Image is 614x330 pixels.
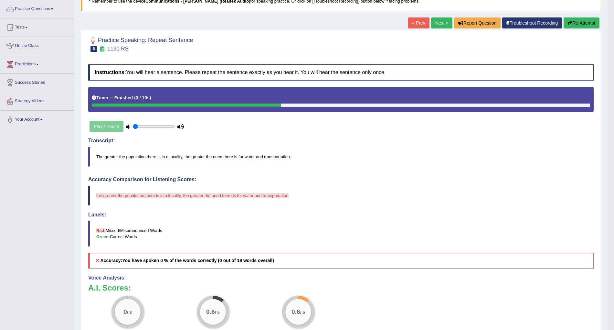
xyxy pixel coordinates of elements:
[88,212,594,218] h4: Labels:
[88,221,594,247] blockquote: Missed/Mispronounced Words Correct Words
[206,308,215,315] big: 0.6
[88,253,594,268] h5: Accuracy:
[96,234,110,239] b: Green:
[88,275,594,281] h4: Voice Analysis:
[431,17,452,28] a: Next »
[150,95,151,100] b: )
[0,92,74,108] a: Strategy Videos
[96,193,289,198] span: the greater the population there is in a locality, the greater the need there is for water and tr...
[95,70,126,75] b: Instructions:
[134,95,136,100] b: (
[88,36,193,52] h2: Practice Speaking: Repeat Sentence
[88,147,594,167] blockquote: The greater the population there is in a locality, the greater the need there is for water and tr...
[564,17,599,28] button: Re-Attempt
[408,17,429,28] a: « Prev
[0,18,74,35] a: Tests
[136,95,150,100] b: 3 / 10s
[0,111,74,127] a: Your Account
[92,95,151,100] h5: Timer —
[88,64,594,81] h4: You will hear a sentence. Please repeat the sentence exactly as you hear it. You will hear the se...
[88,138,594,144] h4: Transcript:
[114,95,133,100] b: Finished
[88,177,594,182] h4: Accuracy Comparison for Listening Scores:
[122,258,274,263] b: You have spoken 0 % of the words correctly (0 out of 19 words overall)
[0,74,74,90] a: Success Stories
[123,308,127,315] big: 0
[215,310,220,315] small: / 5
[96,228,106,233] b: Red:
[99,46,106,52] small: Exam occurring question
[88,283,131,292] b: A.I. Scores:
[300,310,305,315] small: / 5
[90,46,97,52] span: 6
[454,17,501,28] button: Report Question
[291,308,300,315] big: 0.6
[502,17,562,28] a: Troubleshoot Recording
[0,37,74,53] a: Online Class
[107,46,129,52] small: 1190 RS
[0,55,74,71] a: Predictions
[127,310,132,315] small: / 3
